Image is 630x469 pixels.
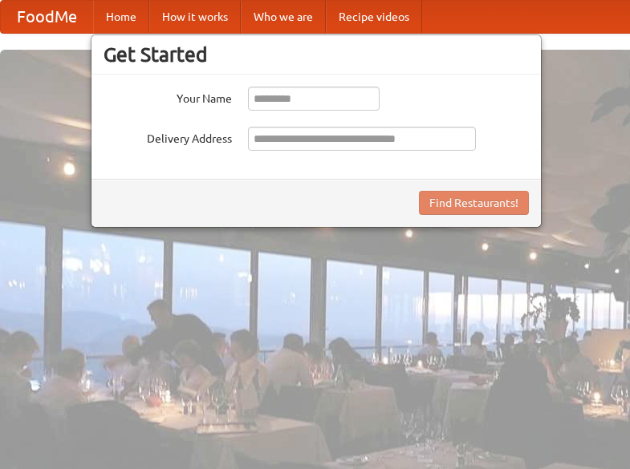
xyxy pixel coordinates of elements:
[104,87,232,107] label: Your Name
[1,1,93,33] a: FoodMe
[93,1,149,33] a: Home
[104,42,529,67] h3: Get Started
[149,1,241,33] a: How it works
[104,127,232,147] label: Delivery Address
[326,1,422,33] a: Recipe videos
[419,191,529,215] button: Find Restaurants!
[241,1,326,33] a: Who we are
